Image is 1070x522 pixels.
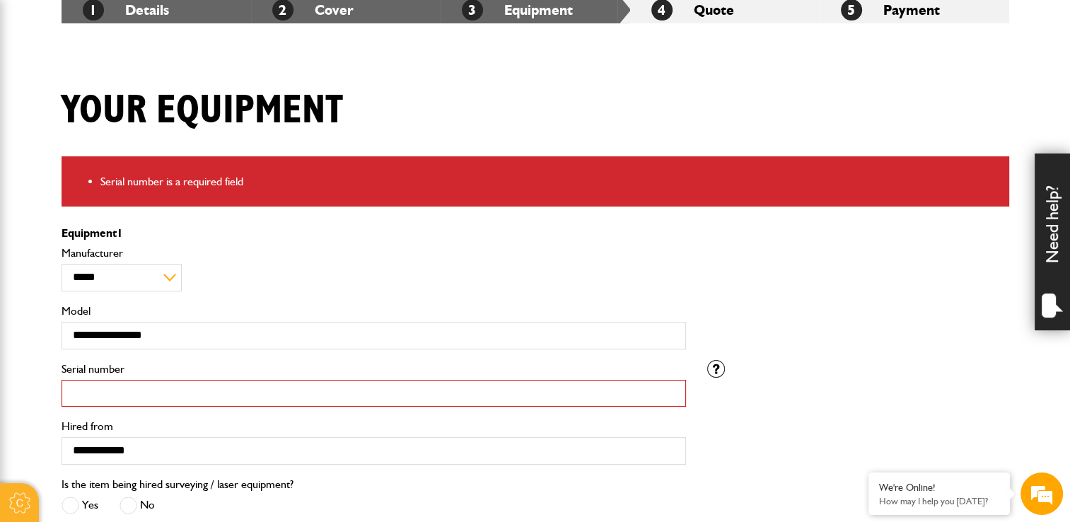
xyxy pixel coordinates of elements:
[62,87,343,134] h1: Your equipment
[879,496,999,506] p: How may I help you today?
[120,497,155,514] label: No
[879,482,999,494] div: We're Online!
[83,1,169,18] a: 1Details
[62,364,686,375] label: Serial number
[62,306,686,317] label: Model
[62,228,686,239] p: Equipment
[62,421,686,432] label: Hired from
[62,497,98,514] label: Yes
[272,1,354,18] a: 2Cover
[100,173,999,191] li: Serial number is a required field
[117,226,123,240] span: 1
[62,248,686,259] label: Manufacturer
[62,479,293,490] label: Is the item being hired surveying / laser equipment?
[1035,153,1070,330] div: Need help?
